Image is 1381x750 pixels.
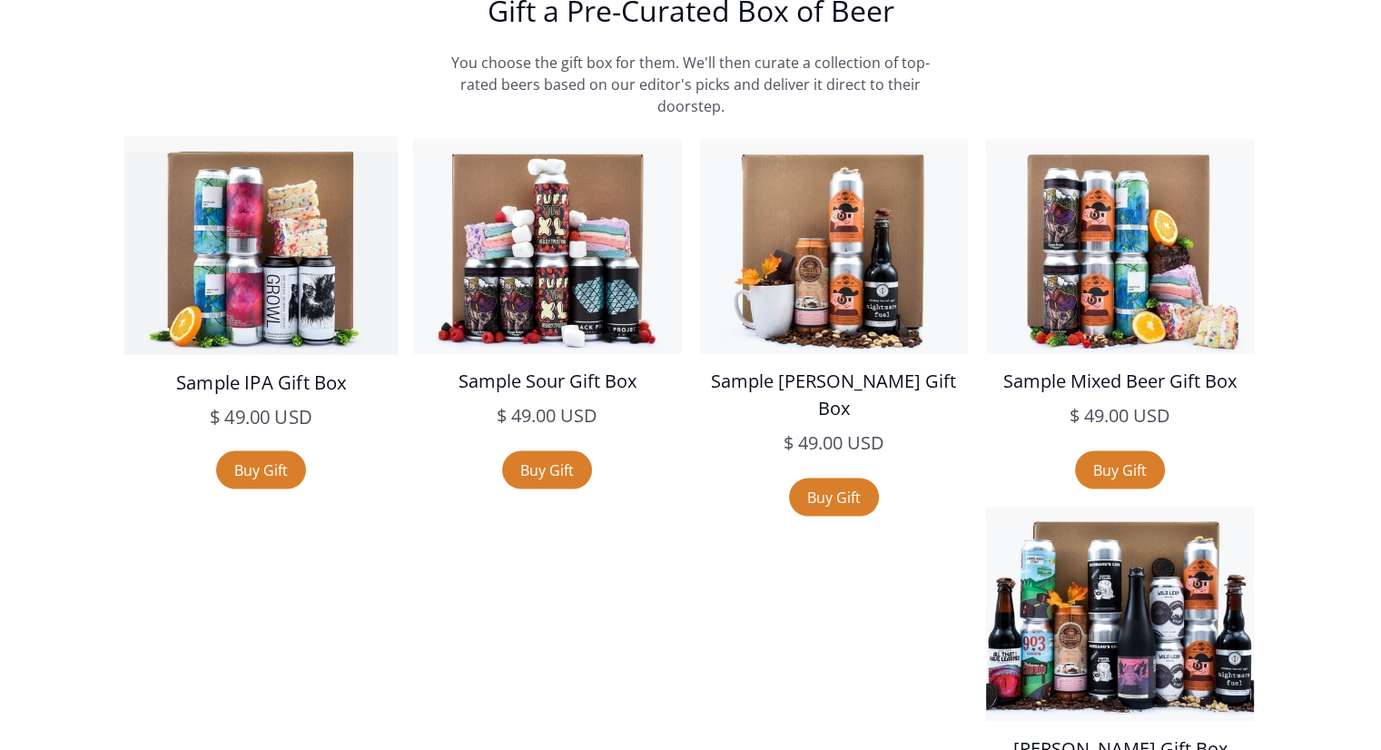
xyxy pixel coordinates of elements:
[789,478,879,516] a: Buy Gift
[986,401,1254,429] h5: $ 49.00 USD
[700,139,968,478] a: Sample [PERSON_NAME] Gift Box$ 49.00 USD
[986,367,1254,394] h5: Sample Mixed Beer Gift Box
[124,369,398,397] h5: Sample IPA Gift Box
[124,135,398,453] a: Sample IPA Gift Box$ 49.00 USD
[502,450,592,488] a: Buy Gift
[413,139,681,450] a: Sample Sour Gift Box$ 49.00 USD
[441,52,941,117] p: You choose the gift box for them. We'll then curate a collection of top-rated beers based on our ...
[700,429,968,456] h5: $ 49.00 USD
[700,367,968,421] h5: Sample [PERSON_NAME] Gift Box
[216,450,306,488] a: Buy Gift
[1075,450,1165,488] a: Buy Gift
[124,403,398,431] h5: $ 49.00 USD
[986,139,1254,450] a: Sample Mixed Beer Gift Box$ 49.00 USD
[413,401,681,429] h5: $ 49.00 USD
[413,367,681,394] h5: Sample Sour Gift Box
